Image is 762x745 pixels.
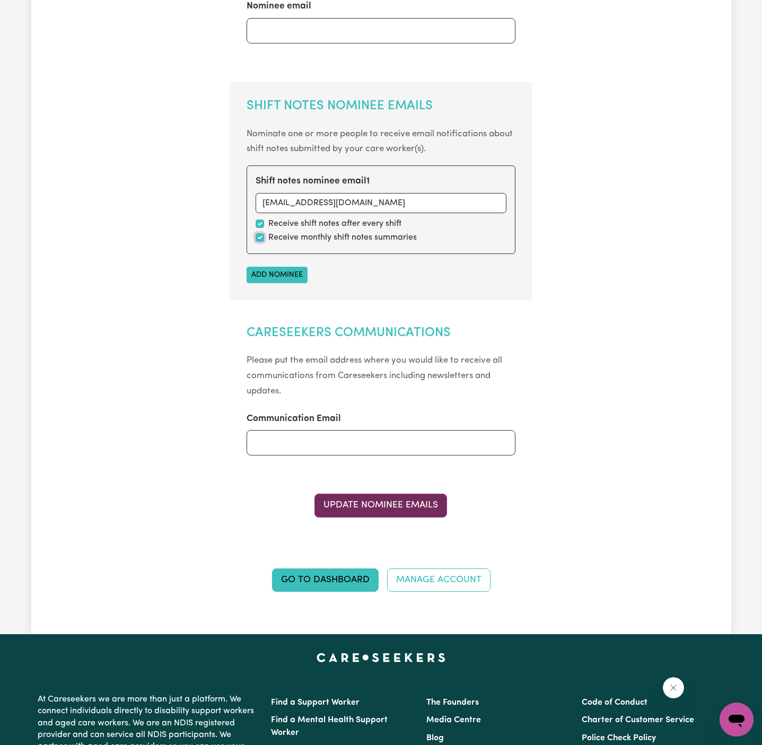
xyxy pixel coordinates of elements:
[582,716,694,724] a: Charter of Customer Service
[268,231,417,244] label: Receive monthly shift notes summaries
[271,716,388,737] a: Find a Mental Health Support Worker
[426,734,444,742] a: Blog
[247,267,308,283] button: Add nominee
[720,703,754,737] iframe: Button to launch messaging window
[271,698,360,707] a: Find a Support Worker
[268,217,401,230] label: Receive shift notes after every shift
[387,568,491,592] a: Manage Account
[247,129,513,154] small: Nominate one or more people to receive email notifications about shift notes submitted by your ca...
[247,412,341,426] label: Communication Email
[272,568,379,592] a: Go to Dashboard
[247,356,502,396] small: Please put the email address where you would like to receive all communications from Careseekers ...
[426,698,479,707] a: The Founders
[314,494,447,517] button: Update Nominee Emails
[256,174,370,188] label: Shift notes nominee email 1
[6,7,64,16] span: Need any help?
[663,677,684,698] iframe: Close message
[317,653,445,662] a: Careseekers home page
[582,734,656,742] a: Police Check Policy
[247,99,515,114] h2: Shift Notes Nominee Emails
[582,698,647,707] a: Code of Conduct
[247,326,515,341] h2: Careseekers Communications
[426,716,481,724] a: Media Centre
